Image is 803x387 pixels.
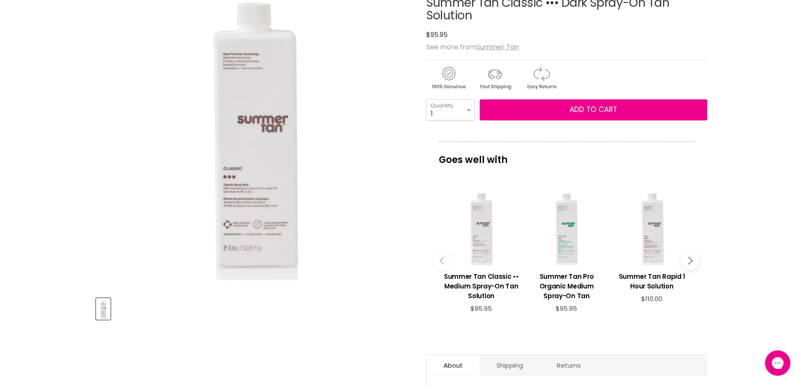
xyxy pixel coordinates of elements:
a: View product:Summer Tan Classic •• Medium Spray-On Tan Solution [443,265,520,305]
a: About [427,355,480,376]
iframe: Gorgias live chat messenger [761,347,795,379]
span: $95.95 [470,304,492,313]
select: Quantity [426,99,475,120]
p: Goes well with [439,141,695,169]
span: $95.95 [556,304,577,313]
img: shipping.gif [473,65,517,91]
a: Summer Tan [476,42,519,52]
span: $95.95 [426,30,448,40]
button: Summer Tan Classic ••• Dark Spray-On Tan Solution [96,298,110,320]
h3: Summer Tan Pro Organic Medium Spray-On Tan [528,272,605,301]
a: Returns [540,355,598,376]
h3: Summer Tan Rapid 1 Hour Solution [613,272,690,291]
span: $110.00 [641,294,662,303]
div: Product thumbnails [95,296,412,320]
a: View product:Summer Tan Rapid 1 Hour Solution [613,265,690,295]
img: returns.gif [519,65,564,91]
a: Shipping [480,355,540,376]
img: Summer Tan Classic ••• Dark Spray-On Tan Solution [97,299,110,319]
button: Add to cart [480,99,707,120]
h3: Summer Tan Classic •• Medium Spray-On Tan Solution [443,272,520,301]
a: View product:Summer Tan Pro Organic Medium Spray-On Tan [528,265,605,305]
span: See more from [426,42,519,52]
img: genuine.gif [426,65,471,91]
span: Add to cart [569,104,617,115]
